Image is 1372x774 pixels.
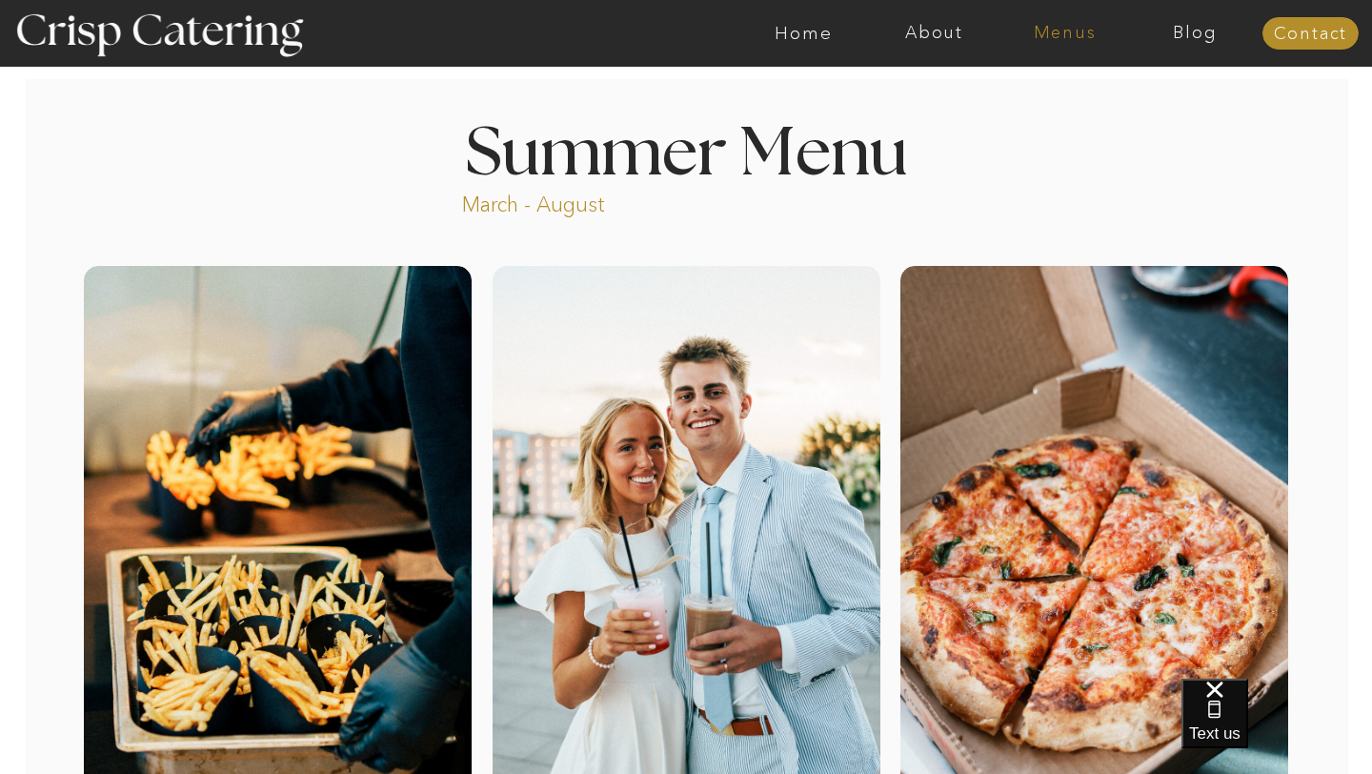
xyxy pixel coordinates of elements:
[738,24,869,43] a: Home
[999,24,1130,43] a: Menus
[462,191,724,213] p: March - August
[1130,24,1261,43] a: Blog
[421,121,951,177] h1: Summer Menu
[1262,25,1359,44] a: Contact
[869,24,999,43] a: About
[1181,679,1372,774] iframe: podium webchat widget bubble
